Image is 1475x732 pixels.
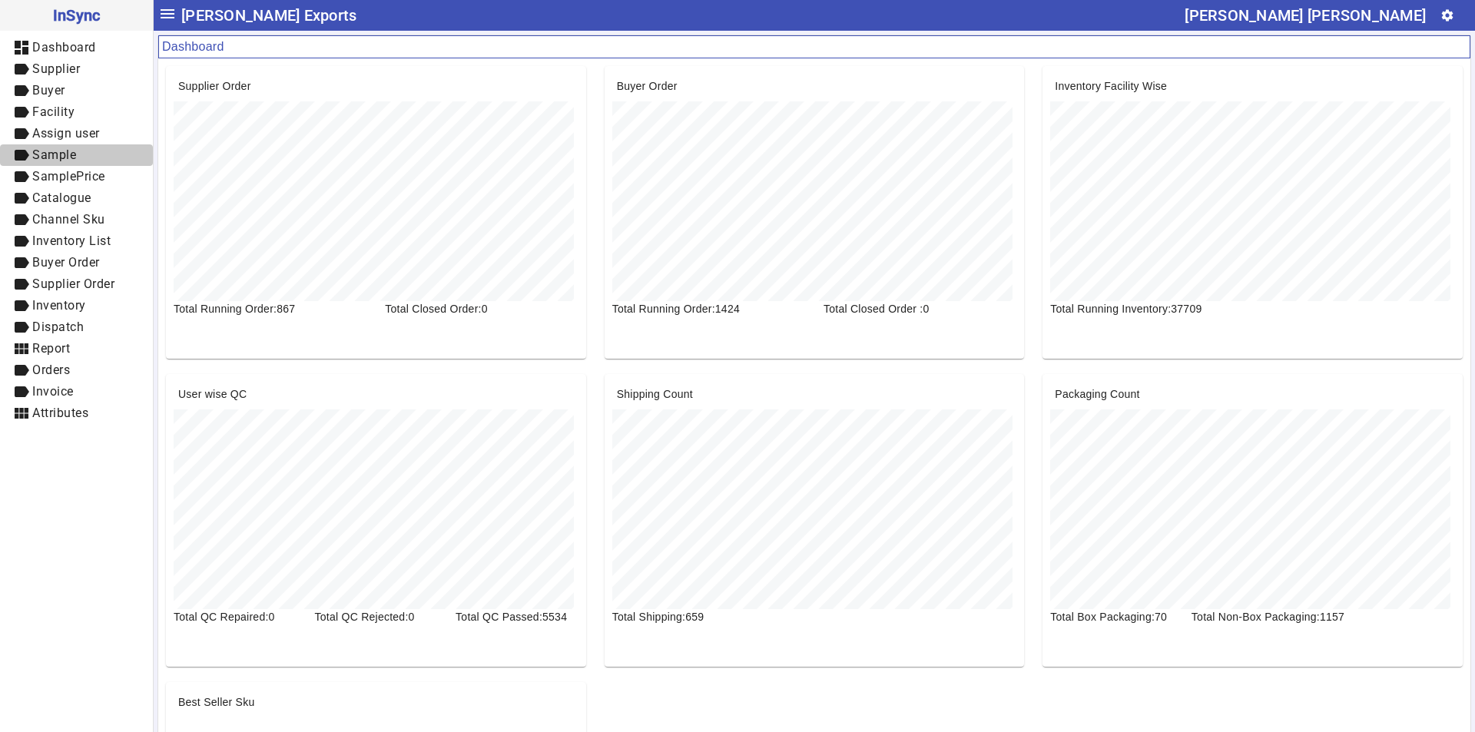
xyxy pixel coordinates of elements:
[12,146,31,164] mat-icon: label
[166,374,586,402] mat-card-header: User wise QC
[12,3,141,28] span: InSync
[446,609,588,624] div: Total QC Passed:5534
[12,210,31,229] mat-icon: label
[12,103,31,121] mat-icon: label
[605,66,1025,94] mat-card-header: Buyer Order
[1185,3,1426,28] div: [PERSON_NAME] [PERSON_NAME]
[32,169,105,184] span: SamplePrice
[181,3,356,28] span: [PERSON_NAME] Exports
[12,318,31,336] mat-icon: label
[32,40,96,55] span: Dashboard
[164,301,376,316] div: Total Running Order:867
[12,167,31,186] mat-icon: label
[12,81,31,100] mat-icon: label
[12,60,31,78] mat-icon: label
[32,212,105,227] span: Channel Sku
[603,609,744,624] div: Total Shipping:659
[1182,609,1394,624] div: Total Non-Box Packaging:1157
[306,609,447,624] div: Total QC Rejected:0
[12,340,31,358] mat-icon: view_module
[1042,374,1463,402] mat-card-header: Packaging Count
[12,383,31,401] mat-icon: label
[166,682,586,710] mat-card-header: Best Seller Sku
[12,189,31,207] mat-icon: label
[32,126,100,141] span: Assign user
[32,363,70,377] span: Orders
[32,61,80,76] span: Supplier
[12,296,31,315] mat-icon: label
[32,83,65,98] span: Buyer
[32,234,111,248] span: Inventory List
[32,406,88,420] span: Attributes
[32,190,91,205] span: Catalogue
[12,253,31,272] mat-icon: label
[164,609,306,624] div: Total QC Repaired:0
[32,147,76,162] span: Sample
[32,255,100,270] span: Buyer Order
[814,301,1026,316] div: Total Closed Order :0
[166,66,586,94] mat-card-header: Supplier Order
[1041,609,1182,624] div: Total Box Packaging:70
[376,301,587,316] div: Total Closed Order:0
[32,384,74,399] span: Invoice
[1440,8,1454,22] mat-icon: settings
[32,320,84,334] span: Dispatch
[158,35,1470,58] mat-card-header: Dashboard
[12,361,31,379] mat-icon: label
[605,374,1025,402] mat-card-header: Shipping Count
[32,277,114,291] span: Supplier Order
[32,104,75,119] span: Facility
[1042,66,1463,94] mat-card-header: Inventory Facility Wise
[32,341,70,356] span: Report
[12,124,31,143] mat-icon: label
[12,232,31,250] mat-icon: label
[12,38,31,57] mat-icon: dashboard
[158,5,177,23] mat-icon: menu
[603,301,814,316] div: Total Running Order:1424
[1041,301,1252,316] div: Total Running Inventory:37709
[12,275,31,293] mat-icon: label
[32,298,86,313] span: Inventory
[12,404,31,422] mat-icon: view_module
